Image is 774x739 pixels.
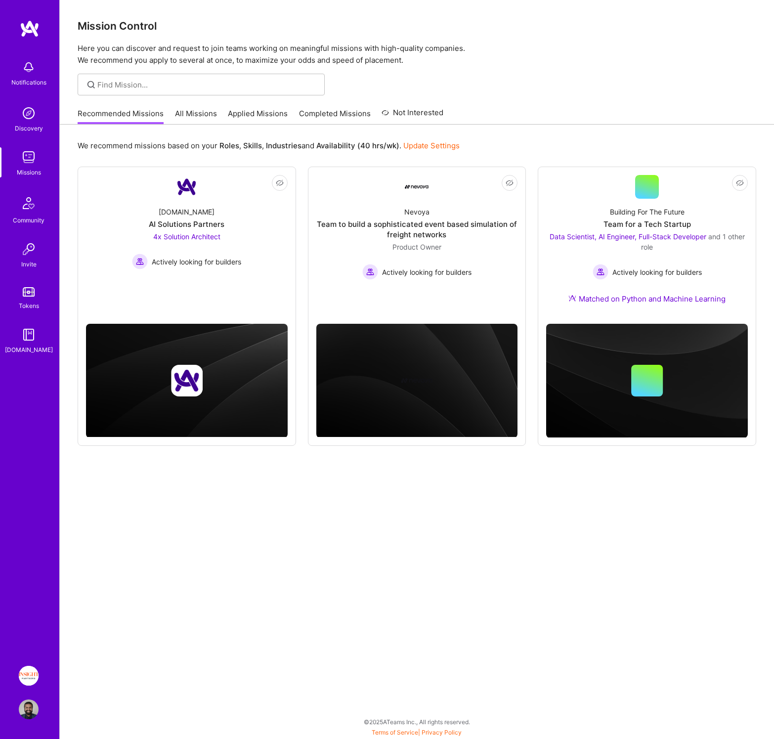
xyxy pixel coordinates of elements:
b: Industries [266,141,301,150]
b: Skills [243,141,262,150]
div: Invite [21,259,37,269]
div: Notifications [11,77,46,87]
div: Missions [17,167,41,177]
i: icon EyeClosed [736,179,744,187]
a: Terms of Service [372,729,418,736]
img: Actively looking for builders [593,264,608,280]
div: Community [13,215,44,225]
img: Company logo [171,365,203,396]
span: Product Owner [392,243,441,251]
a: Building For The FutureTeam for a Tech StartupData Scientist, AI Engineer, Full-Stack Developer a... [546,175,748,316]
a: Update Settings [403,141,460,150]
img: guide book [19,325,39,345]
span: Actively looking for builders [612,267,702,277]
img: Actively looking for builders [132,254,148,269]
img: cover [86,324,288,437]
i: icon EyeClosed [276,179,284,187]
span: Actively looking for builders [382,267,472,277]
img: Company Logo [175,175,199,199]
div: [DOMAIN_NAME] [5,345,53,355]
img: tokens [23,287,35,297]
a: User Avatar [16,699,41,719]
img: Insight Partners: Data & AI - Sourcing [19,666,39,686]
span: 4x Solution Architect [153,232,220,241]
img: Company Logo [405,185,429,189]
img: Company logo [401,365,432,396]
a: Completed Missions [299,108,371,125]
i: icon EyeClosed [506,179,514,187]
div: Building For The Future [610,207,685,217]
b: Availability (40 hrs/wk) [316,141,399,150]
span: Data Scientist, AI Engineer, Full-Stack Developer [550,232,706,241]
a: Insight Partners: Data & AI - Sourcing [16,666,41,686]
img: cover [546,324,748,437]
i: icon SearchGrey [86,79,97,90]
p: We recommend missions based on your , , and . [78,140,460,151]
img: teamwork [19,147,39,167]
img: User Avatar [19,699,39,719]
a: Privacy Policy [422,729,462,736]
div: © 2025 ATeams Inc., All rights reserved. [59,709,774,734]
span: Actively looking for builders [152,257,241,267]
img: logo [20,20,40,38]
img: bell [19,57,39,77]
h3: Mission Control [78,20,756,32]
a: Applied Missions [228,108,288,125]
img: cover [316,324,518,437]
img: Community [17,191,41,215]
b: Roles [219,141,239,150]
p: Here you can discover and request to join teams working on meaningful missions with high-quality ... [78,43,756,66]
a: Not Interested [382,107,443,125]
div: [DOMAIN_NAME] [159,207,215,217]
img: Actively looking for builders [362,264,378,280]
div: AI Solutions Partners [149,219,224,229]
div: Tokens [19,301,39,311]
div: Team for a Tech Startup [603,219,691,229]
div: Discovery [15,123,43,133]
a: Company LogoNevoyaTeam to build a sophisticated event based simulation of freight networksProduct... [316,175,518,302]
a: Company Logo[DOMAIN_NAME]AI Solutions Partners4x Solution Architect Actively looking for builders... [86,175,288,302]
a: Recommended Missions [78,108,164,125]
img: discovery [19,103,39,123]
span: | [372,729,462,736]
img: Invite [19,239,39,259]
div: Team to build a sophisticated event based simulation of freight networks [316,219,518,240]
div: Matched on Python and Machine Learning [568,294,726,304]
a: All Missions [175,108,217,125]
div: Nevoya [404,207,430,217]
input: Find Mission... [97,80,317,90]
img: Ateam Purple Icon [568,294,576,302]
